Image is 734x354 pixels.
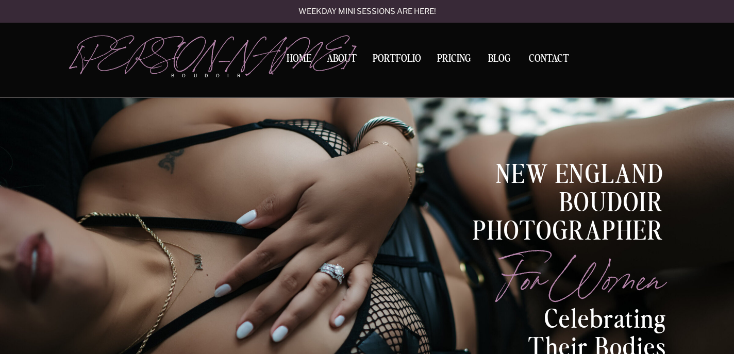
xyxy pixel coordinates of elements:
[420,161,663,218] h1: New England BOUDOIR Photographer
[439,243,663,302] p: for women
[369,54,425,68] a: Portfolio
[72,37,257,68] a: [PERSON_NAME]
[271,8,463,16] a: Weekday mini sessions are here!
[483,54,515,63] a: BLOG
[525,54,573,64] a: Contact
[434,54,474,68] a: Pricing
[171,72,257,79] p: boudoir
